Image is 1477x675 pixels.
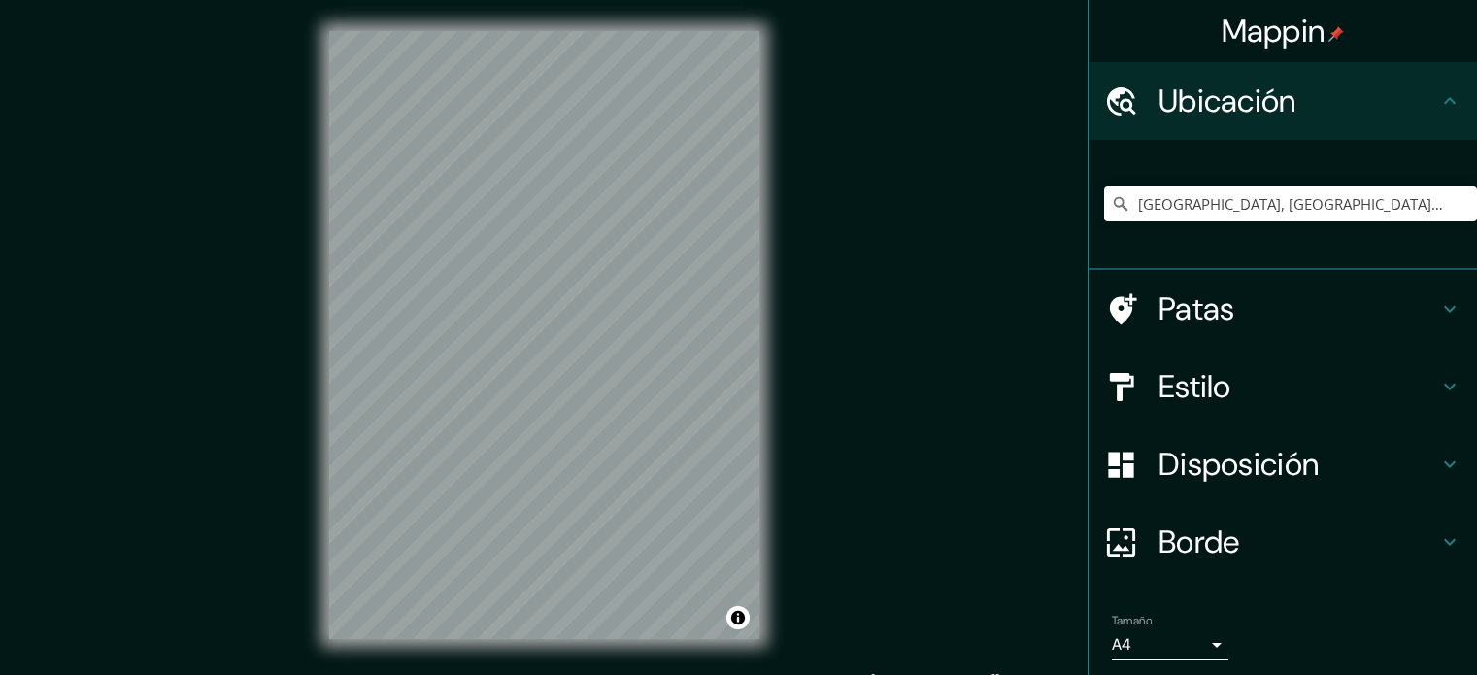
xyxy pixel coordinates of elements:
[1112,629,1228,660] div: A4
[1104,186,1477,221] input: Elige tu ciudad o zona
[1089,503,1477,581] div: Borde
[1304,599,1456,654] iframe: Help widget launcher
[1222,11,1326,51] font: Mappin
[1112,634,1131,655] font: A4
[329,31,759,639] canvas: Mapa
[1158,366,1231,407] font: Estilo
[1158,522,1240,562] font: Borde
[1089,62,1477,140] div: Ubicación
[1089,270,1477,348] div: Patas
[1112,613,1152,628] font: Tamaño
[1158,288,1235,329] font: Patas
[1089,425,1477,503] div: Disposición
[1328,26,1344,42] img: pin-icon.png
[1158,444,1319,485] font: Disposición
[1158,81,1296,121] font: Ubicación
[1089,348,1477,425] div: Estilo
[726,606,750,629] button: Activar o desactivar atribución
